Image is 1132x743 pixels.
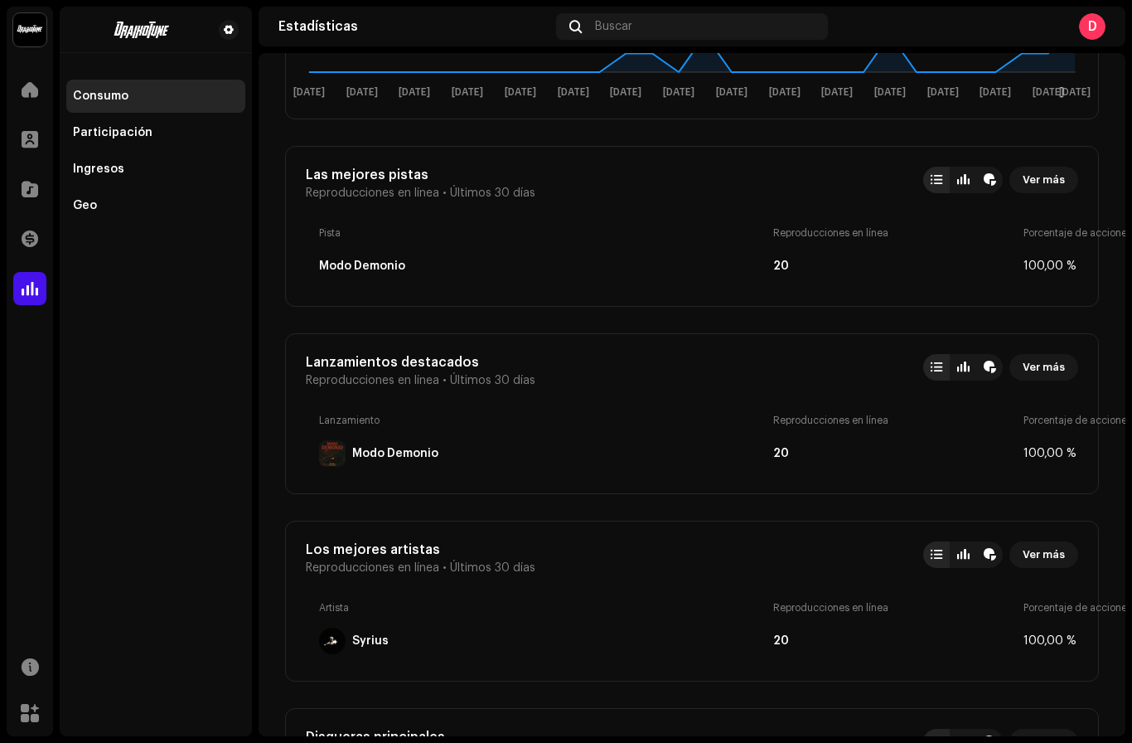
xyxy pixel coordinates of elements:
div: Porcentaje de acciones [1023,414,1065,427]
img: 10370c6a-d0e2-4592-b8a2-38f444b0ca44 [13,13,46,46]
text: [DATE] [1059,87,1091,98]
text: [DATE] [980,87,1011,98]
div: 100,00 % [1023,447,1065,460]
div: Porcentaje de acciones [1023,601,1065,614]
span: Ver más [1023,538,1065,571]
text: [DATE] [874,87,906,98]
span: • [443,561,447,575]
button: Ver más [1009,354,1078,381]
text: [DATE] [558,87,589,98]
div: Syrius [352,634,389,648]
span: • [443,374,447,387]
div: Reproducciones en línea [773,414,1017,427]
text: [DATE] [610,87,641,98]
div: D [1079,13,1105,40]
text: [DATE] [821,87,853,98]
div: Lanzamientos destacados [306,354,535,371]
div: 20 [773,634,1017,648]
div: Ingresos [73,163,124,176]
re-m-nav-item: Geo [66,189,245,222]
text: [DATE] [927,87,959,98]
div: Reproducciones en línea [773,226,1017,240]
re-m-nav-item: Consumo [66,80,245,113]
div: Modo Demonio [352,447,438,460]
span: Últimos 30 días [450,187,535,200]
text: [DATE] [1033,87,1064,98]
div: 100,00 % [1023,260,1065,273]
span: Últimos 30 días [450,561,535,575]
div: Las mejores pistas [306,167,535,183]
span: Buscar [595,20,632,33]
re-m-nav-item: Ingresos [66,153,245,186]
div: Participación [73,126,152,139]
text: [DATE] [399,87,430,98]
re-m-nav-item: Participación [66,116,245,149]
button: Ver más [1009,167,1078,193]
span: Ver más [1023,351,1065,384]
div: Estadísticas [278,20,549,33]
span: Reproducciones en línea [306,561,439,575]
span: • [443,187,447,200]
div: Los mejores artistas [306,541,535,558]
text: [DATE] [346,87,378,98]
div: Artista [319,601,767,614]
div: Porcentaje de acciones [1023,226,1065,240]
img: 4be5d718-524a-47ed-a2e2-bfbeb4612910 [73,20,212,40]
img: 8C46B493-237A-4705-8601-E4FF6FD63330 [319,628,346,654]
div: Pista [319,226,767,240]
div: Geo [73,199,97,212]
text: [DATE] [769,87,801,98]
text: [DATE] [293,87,325,98]
span: Reproducciones en línea [306,187,439,200]
div: Lanzamiento [319,414,767,427]
img: 98E1C3E8-6233-4A50-B2FA-49CA5F3B9006 [319,440,346,467]
text: [DATE] [452,87,483,98]
div: 100,00 % [1023,634,1065,648]
text: [DATE] [505,87,536,98]
div: 20 [773,447,1017,460]
span: Reproducciones en línea [306,374,439,387]
text: [DATE] [663,87,694,98]
div: Modo Demonio [319,260,405,273]
div: Consumo [73,90,128,103]
button: Ver más [1009,541,1078,568]
div: 20 [773,260,1017,273]
text: [DATE] [716,87,747,98]
span: Ver más [1023,163,1065,197]
span: Últimos 30 días [450,374,535,387]
div: Reproducciones en línea [773,601,1017,614]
